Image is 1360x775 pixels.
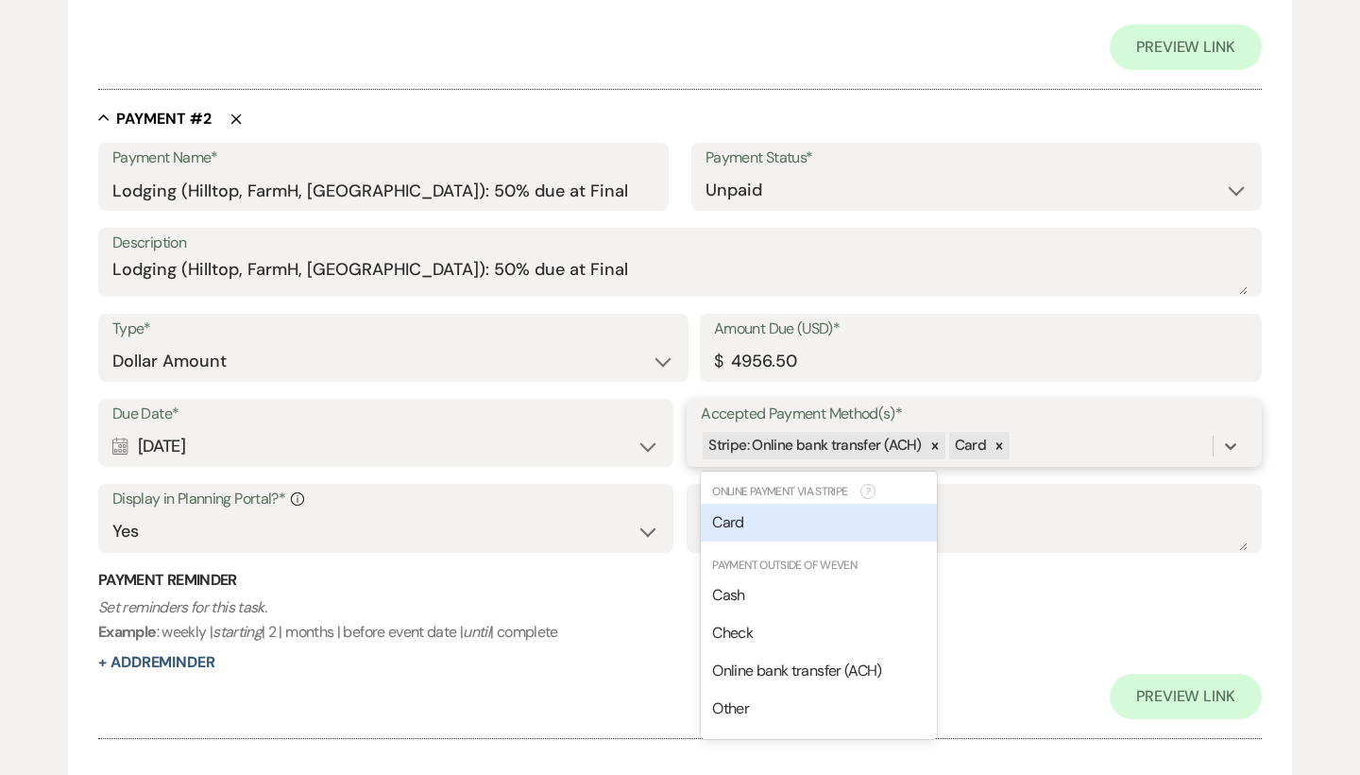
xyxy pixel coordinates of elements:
[98,570,1262,591] h3: Payment Reminder
[98,655,215,670] button: + AddReminder
[1110,25,1262,70] a: Preview Link
[701,401,1248,428] label: Accepted Payment Method(s)*
[712,623,753,643] span: Check
[463,622,490,642] i: until
[112,257,1248,295] textarea: Lodging (Hilltop, FarmH, [GEOGRAPHIC_DATA]): 50% due at Final
[708,436,921,455] span: Stripe: Online bank transfer (ACH)
[712,661,881,680] span: Online bank transfer (ACH)
[112,230,1248,257] label: Description
[112,316,674,343] label: Type*
[112,486,659,513] label: Display in Planning Portal?*
[98,109,212,128] button: Payment #2
[98,622,157,642] b: Example
[955,436,986,455] span: Card
[714,349,722,374] div: $
[705,145,1248,172] label: Payment Status*
[98,597,266,617] i: Set reminders for this task.
[712,585,744,605] span: Cash
[98,595,1262,644] p: : weekly | | 2 | months | before event date | | complete
[112,428,659,465] div: [DATE]
[701,483,858,501] div: Online Payment via Stripe
[112,145,654,172] label: Payment Name*
[860,484,875,499] span: ?
[701,486,1248,513] label: Notes
[116,109,212,129] h5: Payment # 2
[712,512,743,532] span: Card
[1110,674,1262,719] a: Preview Link
[212,622,262,642] i: starting
[712,698,749,718] span: Other
[714,316,1248,343] label: Amount Due (USD)*
[112,401,659,428] label: Due Date*
[701,557,937,574] div: Payment Outside of Weven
